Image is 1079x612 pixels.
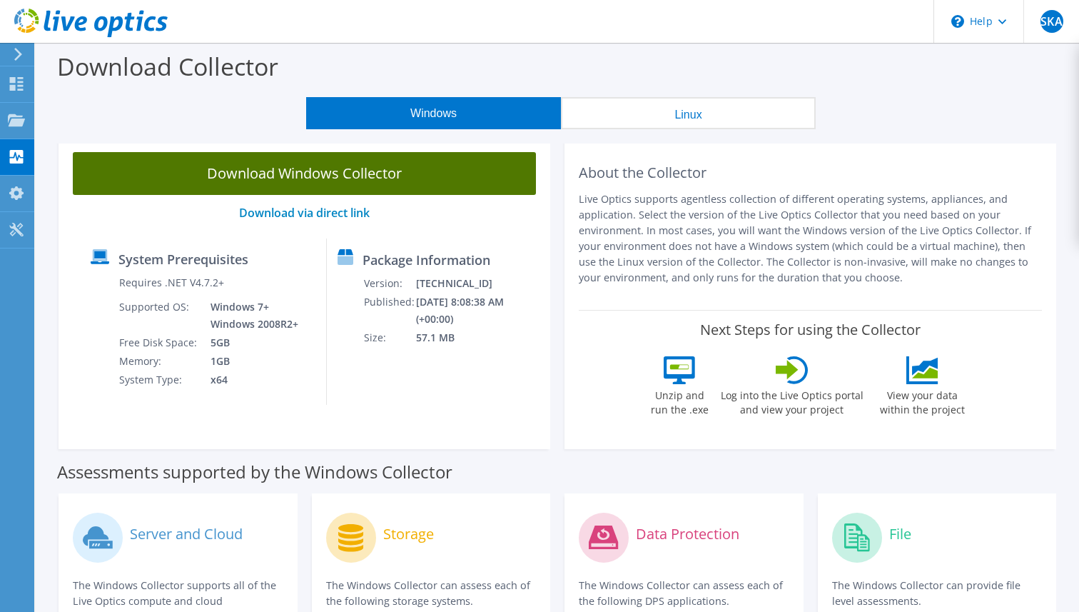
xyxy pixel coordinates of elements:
[832,578,1043,609] p: The Windows Collector can provide file level assessments.
[579,164,1042,181] h2: About the Collector
[118,371,200,389] td: System Type:
[118,298,200,333] td: Supported OS:
[636,527,739,541] label: Data Protection
[579,191,1042,286] p: Live Optics supports agentless collection of different operating systems, appliances, and applica...
[383,527,434,541] label: Storage
[871,384,974,417] label: View your data within the project
[326,578,537,609] p: The Windows Collector can assess each of the following storage systems.
[200,333,301,352] td: 5GB
[57,50,278,83] label: Download Collector
[415,274,544,293] td: [TECHNICAL_ID]
[951,15,964,28] svg: \n
[57,465,452,479] label: Assessments supported by the Windows Collector
[119,276,224,290] label: Requires .NET V4.7.2+
[363,253,490,267] label: Package Information
[720,384,864,417] label: Log into the Live Optics portal and view your project
[118,352,200,371] td: Memory:
[1040,10,1063,33] span: SKA
[130,527,243,541] label: Server and Cloud
[647,384,713,417] label: Unzip and run the .exe
[700,321,921,338] label: Next Steps for using the Collector
[561,97,816,129] button: Linux
[73,152,536,195] a: Download Windows Collector
[118,333,200,352] td: Free Disk Space:
[200,352,301,371] td: 1GB
[239,205,370,221] a: Download via direct link
[415,293,544,328] td: [DATE] 8:08:38 AM (+00:00)
[200,371,301,389] td: x64
[579,578,789,609] p: The Windows Collector can assess each of the following DPS applications.
[118,252,248,266] label: System Prerequisites
[889,527,911,541] label: File
[363,293,415,328] td: Published:
[306,97,561,129] button: Windows
[415,328,544,347] td: 57.1 MB
[363,274,415,293] td: Version:
[363,328,415,347] td: Size:
[200,298,301,333] td: Windows 7+ Windows 2008R2+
